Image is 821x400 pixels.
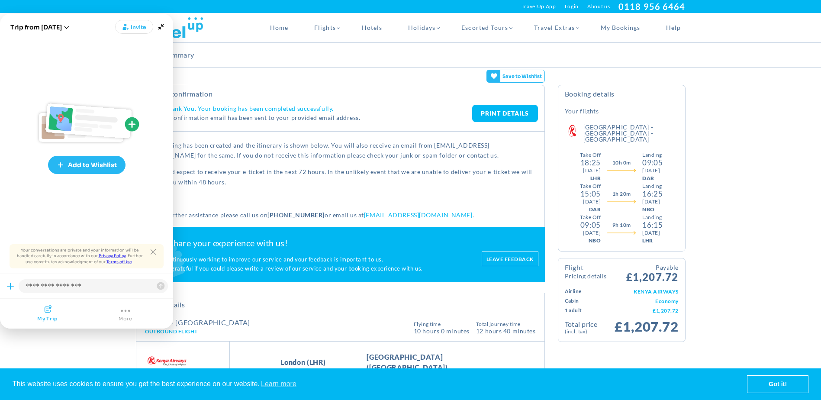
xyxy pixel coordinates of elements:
h4: Booking Details [565,90,679,105]
span: Total Journey Time [476,322,536,327]
td: Cabin [565,296,597,306]
div: [DATE] [583,167,601,174]
a: Hotels [349,13,395,42]
div: 09:05 [642,159,663,167]
span: Flying Time [414,322,470,327]
div: 09:05 [580,221,601,229]
div: LHR [642,237,663,245]
a: My Bookings [588,13,654,42]
small: Payable [626,263,679,272]
div: NBO [642,206,663,213]
div: DAR [642,174,663,182]
span: £1,207.72 [615,318,678,335]
small: Pricing Details [565,273,607,279]
span: [GEOGRAPHIC_DATA] ([GEOGRAPHIC_DATA]) [367,352,493,373]
div: DAR [589,206,601,213]
div: NBO [589,237,601,245]
td: 1 Adult [565,306,597,315]
span: 9h 10m [612,221,631,229]
span: £1,207.72 [626,263,679,282]
img: Kenya Airways [563,124,581,137]
div: Take Off [580,213,601,221]
a: Leave feedback [482,252,538,266]
h2: Booking Confirmation [143,90,538,98]
span: [DATE] 18:25 [280,368,326,377]
strong: [PHONE_NUMBER] [267,211,325,219]
small: (Incl. Tax) [565,328,615,335]
p: For any further assistance please call us on or email us at . [143,210,538,220]
a: dismiss cookie message [747,376,808,393]
h5: Your Flights [565,107,599,116]
div: Landing [642,182,663,190]
div: [DATE] [583,229,601,237]
h2: Flight Details [143,300,538,309]
div: Take Off [580,182,601,190]
div: Take Off [580,151,601,159]
div: Landing [642,151,663,159]
div: 18:25 [580,159,601,167]
div: [DATE] [583,198,601,206]
h4: London - [GEOGRAPHIC_DATA] [145,319,251,326]
a: Home [257,13,301,42]
a: Help [653,13,685,42]
p: We are continuously working to improve our service and your feedback is important to us. We will ... [142,255,473,274]
span: 1h 20m [612,190,631,198]
img: KQ.png [145,348,188,373]
div: [DATE] [642,229,663,237]
a: Holidays [395,13,448,42]
p: Your booking has been created and the itinerary is shown below. You will also receive an email fr... [143,140,538,161]
a: PRINT DETAILS [472,105,538,122]
p: A confirmation email has been sent to your provided email address. [164,113,472,123]
span: 10h 0m [612,159,631,167]
div: 16:25 [642,190,663,198]
a: learn more about cookies [260,377,298,390]
p: You should expect to receive your e-ticket in the next 72 hours. In the unlikely event that we ar... [143,167,538,187]
span: London (LHR) [280,357,326,368]
h2: Please share your experience with us! [142,238,473,248]
td: Economy [596,296,678,306]
td: £1,207.72 [596,306,678,315]
a: Travel Extras [521,13,588,42]
div: 15:05 [580,190,601,198]
h4: Thank You. Your booking has been completed successfully. [164,105,472,113]
td: KENYA AIRWAYS [596,287,678,296]
h4: Flight [565,264,607,279]
span: 8H 35M [335,366,358,377]
div: 16:15 [642,221,663,229]
td: Airline [565,287,597,296]
div: [DATE] [642,167,663,174]
a: Escorted Tours [448,13,521,42]
span: This website uses cookies to ensure you get the best experience on our website. [13,377,747,390]
a: 0118 956 6464 [618,1,685,12]
span: 12 hours 40 Minutes [476,327,536,334]
span: Outbound Flight [145,328,198,335]
gamitee-button: Get your friends' opinions [486,70,545,83]
a: Flights [301,13,348,42]
div: Landing [642,213,663,221]
div: LHR [590,174,601,182]
span: 10 Hours 0 Minutes [414,327,470,334]
td: Total Price [565,319,615,335]
h5: [GEOGRAPHIC_DATA] - [GEOGRAPHIC_DATA] - [GEOGRAPHIC_DATA] [583,124,679,142]
div: [DATE] [642,198,663,206]
a: [EMAIL_ADDRESS][DOMAIN_NAME] [364,211,473,219]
